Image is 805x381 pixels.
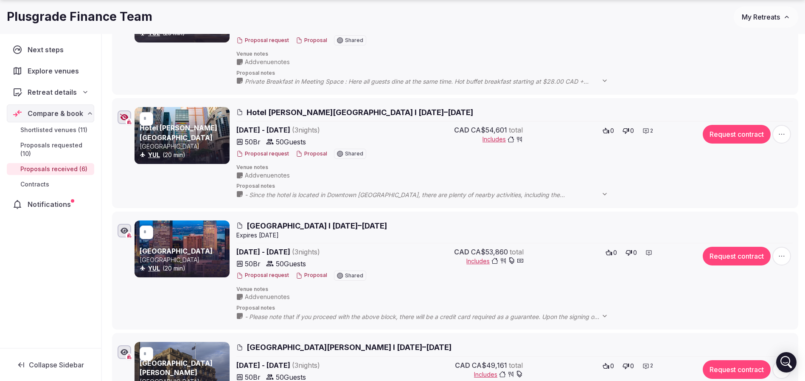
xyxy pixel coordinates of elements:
span: [GEOGRAPHIC_DATA] I [DATE]–[DATE] [247,220,387,231]
span: CAD [455,360,470,370]
span: CA$49,161 [472,360,507,370]
button: 0 [623,247,640,259]
button: My Retreats [734,6,798,28]
a: Next steps [7,41,94,59]
span: Explore venues [28,66,82,76]
a: Proposals requested (10) [7,139,94,160]
button: 0 [600,360,617,372]
span: Shared [345,151,363,156]
span: Proposals requested (10) [20,141,91,158]
span: Collapse Sidebar [29,361,84,369]
p: [GEOGRAPHIC_DATA] [140,256,228,264]
a: Notifications [7,195,94,213]
span: 50 Br [245,259,261,269]
button: 2 [640,125,656,137]
span: Venue notes [236,286,793,293]
button: Request contract [703,125,771,144]
p: [GEOGRAPHIC_DATA] [140,142,228,151]
span: Add venue notes [245,293,290,301]
div: (20 min) [140,151,228,159]
span: 0 [630,362,634,370]
button: 2 [640,360,656,372]
span: 2 [650,127,653,135]
div: Expire s [DATE] [236,231,793,240]
button: Includes [466,257,524,265]
span: 0 [633,248,637,257]
span: [DATE] - [DATE] [236,247,386,257]
span: Notifications [28,199,74,209]
span: 2 [650,362,653,370]
button: Includes [482,135,523,144]
span: 0 [613,248,617,257]
button: 0 [620,360,637,372]
a: [GEOGRAPHIC_DATA][PERSON_NAME] [140,359,213,377]
span: total [510,247,524,257]
span: total [509,360,523,370]
button: Proposal [296,37,327,44]
span: Private Breakfast in Meeting Space : Here all guests dine at the same time. Hot buffet breakfast ... [245,77,617,86]
button: Proposal request [236,150,289,158]
span: Add venue notes [245,171,290,180]
span: My Retreats [742,13,780,21]
a: Hotel [PERSON_NAME][GEOGRAPHIC_DATA] [140,124,217,141]
button: 0 [600,125,617,137]
span: Venue notes [236,164,793,171]
span: [DATE] - [DATE] [236,360,386,370]
span: Proposal notes [236,305,793,312]
span: Add venue notes [245,58,290,66]
div: (20 min) [140,264,228,273]
span: 50 Guests [276,259,306,269]
span: CAD [454,125,469,135]
span: [DATE] - [DATE] [236,125,386,135]
span: ( 3 night s ) [292,126,320,134]
button: Proposal request [236,37,289,44]
span: [GEOGRAPHIC_DATA][PERSON_NAME] I [DATE]–[DATE] [247,342,452,353]
span: 0 [610,362,614,370]
a: Explore venues [7,62,94,80]
span: Shared [345,38,363,43]
button: Proposal request [236,272,289,279]
a: Contracts [7,178,94,190]
span: Proposal notes [236,70,793,77]
a: YUL [148,151,160,158]
span: Retreat details [28,87,77,97]
button: Collapse Sidebar [7,356,94,374]
span: CAD [454,247,469,257]
button: Proposal [296,150,327,158]
span: - Since the hotel is located in Downtown [GEOGRAPHIC_DATA], there are plenty of nearby activities... [245,191,617,199]
span: ( 3 night s ) [292,248,320,256]
button: Includes [474,370,523,379]
span: Shared [345,273,363,278]
span: 0 [610,127,614,135]
span: Next steps [28,45,67,55]
button: 0 [603,247,620,259]
button: Request contract [703,360,771,379]
span: Contracts [20,180,49,189]
span: Shortlisted venues (11) [20,126,87,134]
span: Venue notes [236,51,793,58]
span: 0 [630,127,634,135]
a: YUL [148,265,160,272]
h1: Plusgrade Finance Team [7,8,152,25]
button: Proposal [296,272,327,279]
button: 0 [620,125,637,137]
a: [GEOGRAPHIC_DATA] [140,247,213,255]
span: CA$54,601 [471,125,507,135]
button: Request contract [703,247,771,265]
div: Open Intercom Messenger [776,352,797,373]
span: Proposals received (6) [20,165,87,173]
span: CA$53,860 [471,247,508,257]
span: total [509,125,523,135]
a: Shortlisted venues (11) [7,124,94,136]
span: Proposal notes [236,183,793,190]
span: Hotel [PERSON_NAME][GEOGRAPHIC_DATA] I [DATE]–[DATE] [247,107,473,118]
a: Proposals received (6) [7,163,94,175]
span: 50 Br [245,137,261,147]
span: Compare & book [28,108,83,119]
span: - Please note that if you proceed with the above block, there will be a credit card required as a... [245,313,617,321]
span: 50 Guests [276,137,306,147]
span: ( 3 night s ) [292,361,320,370]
